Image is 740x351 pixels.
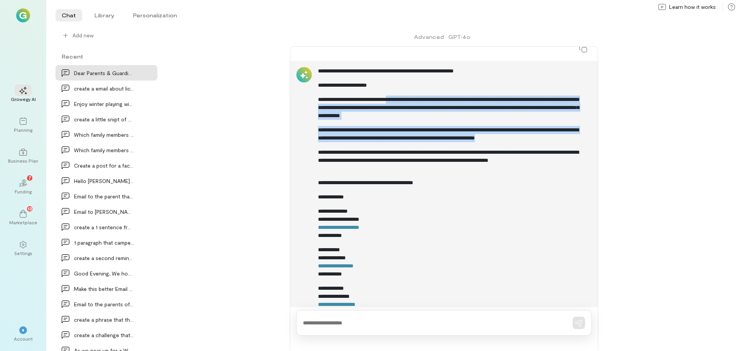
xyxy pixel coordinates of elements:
[74,177,134,185] div: Hello [PERSON_NAME], We received a refund request from M…
[55,9,82,22] li: Chat
[74,115,134,123] div: create a little snipt of member appretiation day…
[74,161,134,170] div: Create a post for a facebook group that I am a me…
[11,96,36,102] div: Growegy AI
[74,100,134,108] div: Enjoy winter playing with the family on us at the…
[14,127,32,133] div: Planning
[72,32,94,39] span: Add new
[669,3,716,11] span: Learn how it works
[74,131,134,139] div: Which family members or friends does your child m…
[9,81,37,108] a: Growegy AI
[74,223,134,231] div: create a 1 sentence fro dressup theme for camp of…
[74,269,134,277] div: Good Evening, We hope this message finds you well…
[14,336,33,342] div: Account
[74,208,134,216] div: Email to [PERSON_NAME] parent asking if he will b…
[9,320,37,348] div: *Account
[29,174,31,181] span: 7
[74,285,134,293] div: Make this better Email to the parents of [PERSON_NAME] d…
[9,204,37,232] a: Marketplace
[9,111,37,139] a: Planning
[9,235,37,262] a: Settings
[88,9,121,22] li: Library
[127,9,183,22] li: Personalization
[74,316,134,324] div: create a phrase that they have to go to the field…
[74,300,134,308] div: Email to the parents of [PERSON_NAME] Good aftern…
[9,173,37,201] a: Funding
[74,331,134,339] div: create a challenge that is like amazing race as a…
[74,192,134,200] div: Email to the parent that they do not have someone…
[28,205,32,212] span: 13
[74,254,134,262] div: create a second reminder email that you have Chil…
[55,52,157,60] div: Recent
[9,219,37,225] div: Marketplace
[15,188,32,195] div: Funding
[8,158,38,164] div: Business Plan
[74,238,134,247] div: 1 paragraph that campers will need to bring healt…
[74,146,134,154] div: Which family members or friends does your child m…
[74,84,134,92] div: create a email about lice notification protocal
[9,142,37,170] a: Business Plan
[14,250,32,256] div: Settings
[74,69,134,77] div: Dear Parents & Guardians, Keeping you informed is…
